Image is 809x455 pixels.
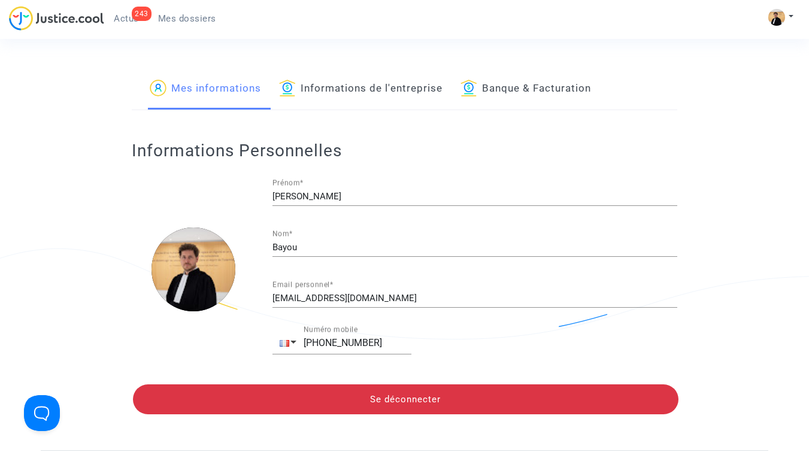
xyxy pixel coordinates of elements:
[279,80,296,96] img: icon-banque.svg
[132,7,152,21] div: 243
[158,13,216,24] span: Mes dossiers
[104,10,149,28] a: 243Actus
[150,69,261,110] a: Mes informations
[149,10,226,28] a: Mes dossiers
[279,69,443,110] a: Informations de l'entreprise
[150,80,166,96] img: icon-passager.svg
[152,227,235,311] img: ACg8ocLdZoy08Oy9M9IrYXH9JvdVyKmUFf9C7a6eKGiHYe_38V8x-HsOTg=s96-c
[460,80,477,96] img: icon-banque.svg
[133,384,678,414] button: Se déconnecter
[114,13,139,24] span: Actus
[9,6,104,31] img: jc-logo.svg
[132,140,677,161] h2: Informations Personnelles
[24,395,60,431] iframe: Help Scout Beacon - Open
[768,9,785,26] img: ACg8ocLdZoy08Oy9M9IrYXH9JvdVyKmUFf9C7a6eKGiHYe_38V8x-HsOTg=s96-c
[460,69,591,110] a: Banque & Facturation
